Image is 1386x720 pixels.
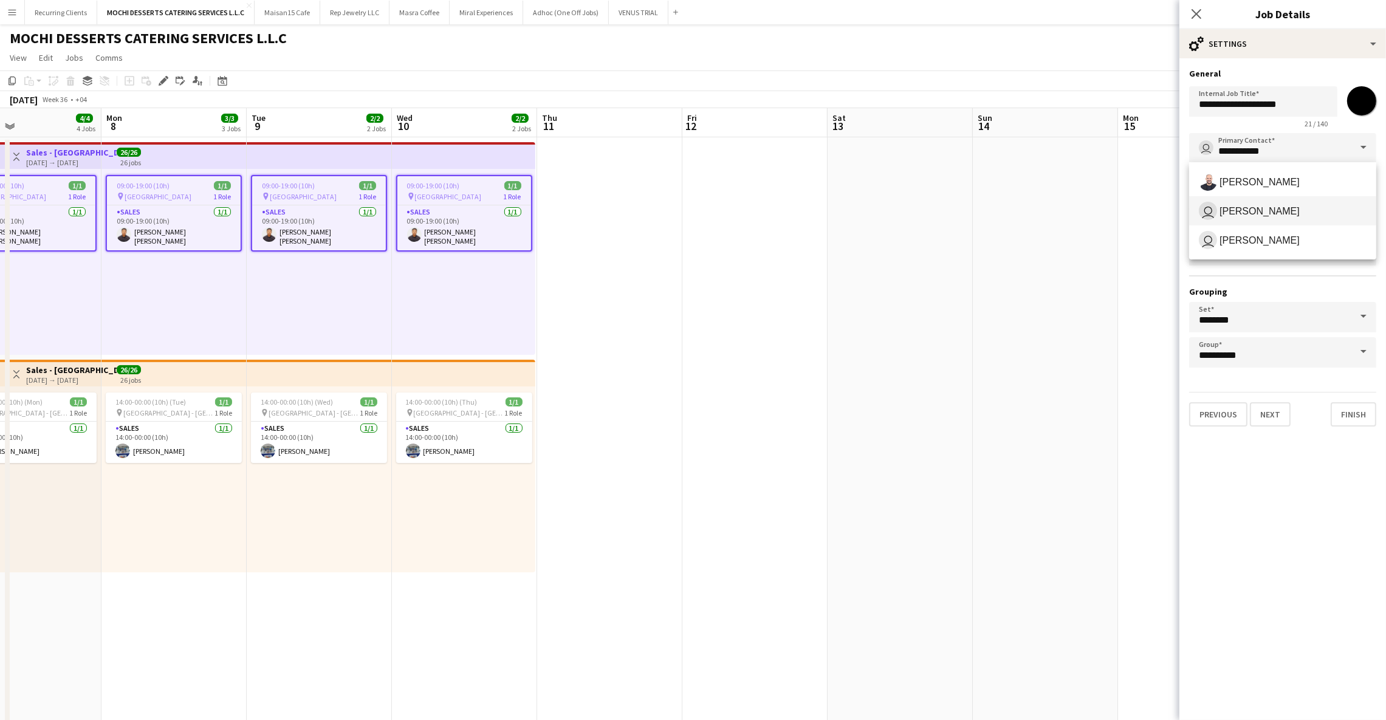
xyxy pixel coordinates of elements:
span: 14 [976,119,992,133]
span: [GEOGRAPHIC_DATA] [270,192,337,201]
span: 1/1 [215,397,232,406]
span: 21 / 140 [1295,119,1337,128]
button: VENUS TRIAL [609,1,668,24]
div: 4 Jobs [77,124,95,133]
span: 4/4 [76,114,93,123]
h1: MOCHI DESSERTS CATERING SERVICES L.L.C [10,29,287,47]
app-job-card: 14:00-00:00 (10h) (Thu)1/1 [GEOGRAPHIC_DATA] - [GEOGRAPHIC_DATA]1 RoleSales1/114:00-00:00 (10h)[P... [396,393,532,463]
app-card-role: Sales1/109:00-19:00 (10h)[PERSON_NAME] [PERSON_NAME] [252,205,386,250]
span: 14:00-00:00 (10h) (Wed) [261,397,333,406]
div: +04 [75,95,87,104]
span: 3/3 [221,114,238,123]
span: 1 Role [68,192,86,201]
a: Comms [91,50,128,66]
span: 2/2 [512,114,529,123]
app-job-card: 09:00-19:00 (10h)1/1 [GEOGRAPHIC_DATA]1 RoleSales1/109:00-19:00 (10h)[PERSON_NAME] [PERSON_NAME] [396,175,532,252]
a: View [5,50,32,66]
button: Previous [1189,402,1247,427]
span: 09:00-19:00 (10h) [117,181,170,190]
span: 1 Role [359,192,376,201]
span: 1 Role [69,408,87,417]
span: [GEOGRAPHIC_DATA] [125,192,191,201]
button: Finish [1331,402,1376,427]
span: Edit [39,52,53,63]
button: Adhoc (One Off Jobs) [523,1,609,24]
app-card-role: Sales1/114:00-00:00 (10h)[PERSON_NAME] [106,422,242,463]
span: 1/1 [359,181,376,190]
span: Mon [106,112,122,123]
app-card-role: Sales1/114:00-00:00 (10h)[PERSON_NAME] [396,422,532,463]
span: 1 Role [504,192,521,201]
span: 1 Role [214,408,232,417]
span: 1 Role [505,408,523,417]
button: Masra Coffee [389,1,450,24]
div: 2 Jobs [367,124,386,133]
span: Fri [687,112,697,123]
span: 9 [250,119,266,133]
div: 3 Jobs [222,124,241,133]
span: 15 [1121,119,1139,133]
div: [DATE] → [DATE] [26,158,117,167]
div: 2 Jobs [512,124,531,133]
span: 12 [685,119,697,133]
span: View [10,52,27,63]
span: 1/1 [506,397,523,406]
app-job-card: 14:00-00:00 (10h) (Tue)1/1 [GEOGRAPHIC_DATA] - [GEOGRAPHIC_DATA]1 RoleSales1/114:00-00:00 (10h)[P... [106,393,242,463]
span: Wed [397,112,413,123]
app-job-card: 09:00-19:00 (10h)1/1 [GEOGRAPHIC_DATA]1 RoleSales1/109:00-19:00 (10h)[PERSON_NAME] [PERSON_NAME] [251,175,387,252]
span: Mon [1123,112,1139,123]
span: 11 [540,119,557,133]
span: 14:00-00:00 (10h) (Thu) [406,397,478,406]
div: 26 jobs [120,157,141,167]
span: 1 Role [213,192,231,201]
app-card-role: Sales1/109:00-19:00 (10h)[PERSON_NAME] [PERSON_NAME] [107,205,241,250]
h3: Grouping [1189,286,1376,297]
app-card-role: Sales1/114:00-00:00 (10h)[PERSON_NAME] [251,422,387,463]
button: Miral Experiences [450,1,523,24]
span: [GEOGRAPHIC_DATA] - [GEOGRAPHIC_DATA] [123,408,214,417]
span: [PERSON_NAME] [1220,235,1300,246]
span: Tue [252,112,266,123]
span: 09:00-19:00 (10h) [262,181,315,190]
h3: Job Details [1179,6,1386,22]
span: 1/1 [504,181,521,190]
span: 26/26 [117,148,141,157]
span: [GEOGRAPHIC_DATA] - [GEOGRAPHIC_DATA] [269,408,360,417]
span: Sun [978,112,992,123]
app-job-card: 09:00-19:00 (10h)1/1 [GEOGRAPHIC_DATA]1 RoleSales1/109:00-19:00 (10h)[PERSON_NAME] [PERSON_NAME] [106,175,242,252]
span: 1 Role [360,408,377,417]
div: 26 jobs [120,374,141,385]
a: Edit [34,50,58,66]
button: Rep Jewelry LLC [320,1,389,24]
span: Comms [95,52,123,63]
button: Next [1250,402,1291,427]
h3: Sales - [GEOGRAPHIC_DATA] [26,147,117,158]
app-job-card: 14:00-00:00 (10h) (Wed)1/1 [GEOGRAPHIC_DATA] - [GEOGRAPHIC_DATA]1 RoleSales1/114:00-00:00 (10h)[P... [251,393,387,463]
span: [GEOGRAPHIC_DATA] [415,192,482,201]
a: Jobs [60,50,88,66]
span: [PERSON_NAME] [1220,176,1300,188]
span: 1/1 [360,397,377,406]
span: Thu [542,112,557,123]
span: 26/26 [117,365,141,374]
button: MOCHI DESSERTS CATERING SERVICES L.L.C [97,1,255,24]
span: [PERSON_NAME] [1220,205,1300,217]
button: Recurring Clients [25,1,97,24]
span: Sat [832,112,846,123]
span: 1/1 [69,181,86,190]
h3: Sales - [GEOGRAPHIC_DATA] [26,365,117,375]
span: 8 [105,119,122,133]
span: 10 [395,119,413,133]
span: 1/1 [70,397,87,406]
span: 1/1 [214,181,231,190]
span: [GEOGRAPHIC_DATA] - [GEOGRAPHIC_DATA] [414,408,505,417]
span: 2/2 [366,114,383,123]
span: 13 [831,119,846,133]
button: Maisan15 Cafe [255,1,320,24]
